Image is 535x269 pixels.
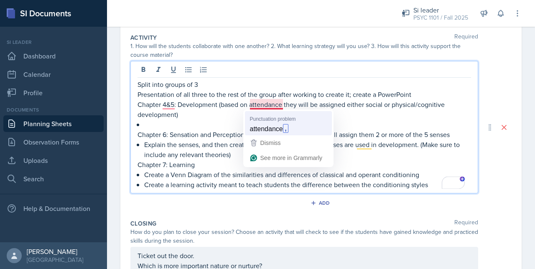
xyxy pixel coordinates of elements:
[3,66,104,83] a: Calendar
[3,170,104,187] a: Search
[138,89,471,99] p: Presentation of all three to the rest of the group after working to create it; create a PowerPoint
[130,33,157,42] label: Activity
[454,219,478,228] span: Required
[3,48,104,64] a: Dashboard
[144,180,471,190] p: Create a learning activity meant to teach students the difference between the conditioning styles
[138,79,471,190] div: To enrich screen reader interactions, please activate Accessibility in Grammarly extension settings
[3,38,104,46] div: Si leader
[3,106,104,114] div: Documents
[130,219,156,228] label: Closing
[413,13,468,22] div: PSYC 1101 / Fall 2025
[312,200,330,206] div: Add
[138,129,471,140] p: Chapter 6: Sensation and Perception (based on the attendance, I will assign them 2 or more of the...
[308,197,335,209] button: Add
[454,33,478,42] span: Required
[27,256,83,264] div: [GEOGRAPHIC_DATA]
[3,134,104,150] a: Observation Forms
[138,99,471,119] p: Chapter 4&5: Development (based on attendance they will be assigned either social or physical/cog...
[138,160,471,170] p: Chapter 7: Learning
[3,84,104,101] a: Profile
[130,42,478,59] div: 1. How will the students collaborate with one another? 2. What learning strategy will you use? 3....
[413,5,468,15] div: Si leader
[138,79,471,89] p: Split into groups of 3
[3,200,104,217] div: Help & Documentation
[3,152,104,169] a: Uploads
[130,228,478,245] div: How do you plan to close your session? Choose an activity that will check to see if the students ...
[27,247,83,256] div: [PERSON_NAME]
[3,115,104,132] a: Planning Sheets
[138,251,471,261] p: Ticket out the door.
[144,170,471,180] p: Create a Venn Diagram of the similarities and differences of classical and operant conditioning
[144,140,471,160] p: Explain the senses, and then create a scenario for how those senses are used in development. (Mak...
